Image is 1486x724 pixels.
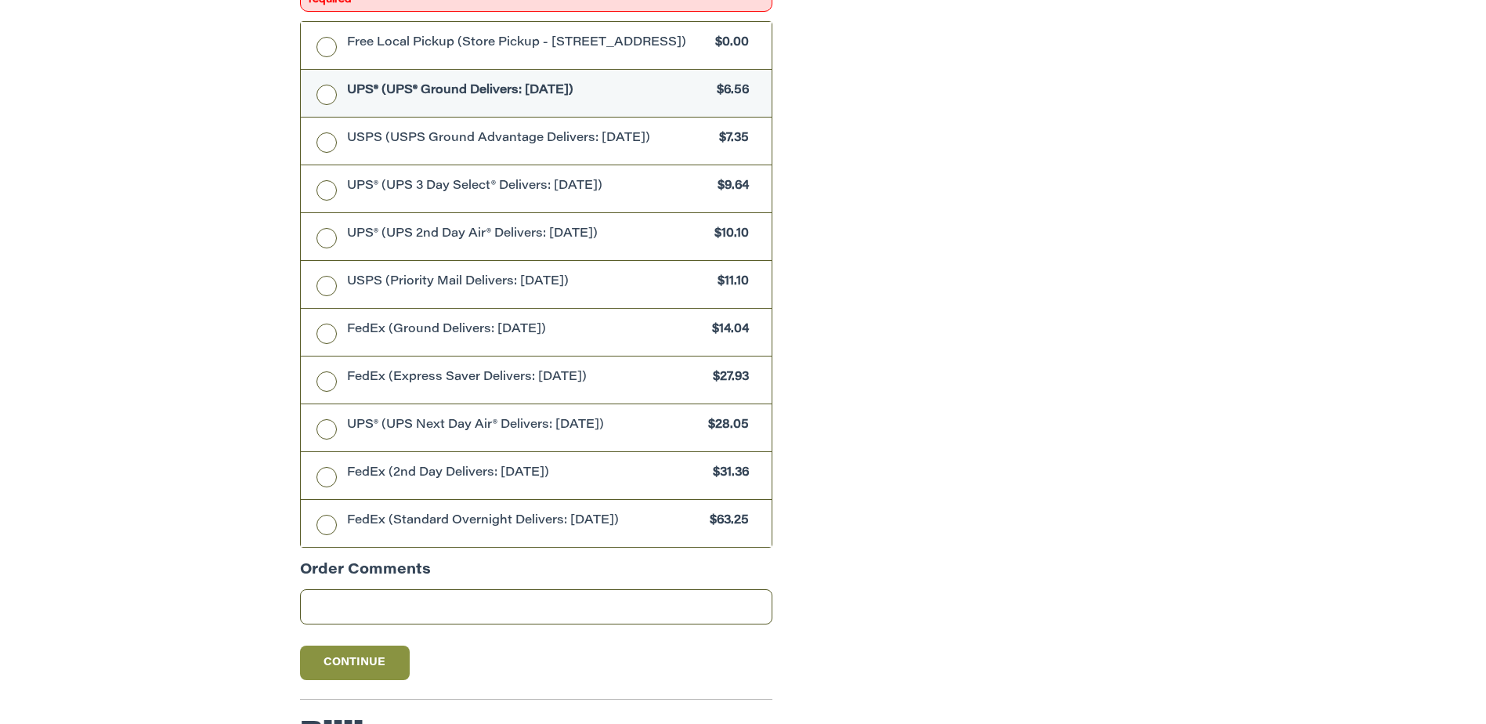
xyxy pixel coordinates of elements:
span: FedEx (2nd Day Delivers: [DATE]) [347,465,706,483]
span: $63.25 [702,512,749,530]
span: $14.04 [704,321,749,339]
span: FedEx (Standard Overnight Delivers: [DATE]) [347,512,703,530]
span: USPS (USPS Ground Advantage Delivers: [DATE]) [347,130,712,148]
span: $11.10 [710,273,749,291]
span: $6.56 [709,82,749,100]
span: $10.10 [707,226,749,244]
span: FedEx (Express Saver Delivers: [DATE]) [347,369,706,387]
span: UPS® (UPS® Ground Delivers: [DATE]) [347,82,710,100]
span: UPS® (UPS 3 Day Select® Delivers: [DATE]) [347,178,710,196]
span: UPS® (UPS 2nd Day Air® Delivers: [DATE]) [347,226,707,244]
span: Free Local Pickup (Store Pickup - [STREET_ADDRESS]) [347,34,708,52]
span: $27.93 [705,369,749,387]
span: USPS (Priority Mail Delivers: [DATE]) [347,273,710,291]
span: $31.36 [705,465,749,483]
span: UPS® (UPS Next Day Air® Delivers: [DATE]) [347,417,701,435]
button: Continue [300,646,410,680]
span: $28.05 [700,417,749,435]
legend: Order Comments [300,560,431,589]
span: $7.35 [711,130,749,148]
span: $9.64 [710,178,749,196]
span: FedEx (Ground Delivers: [DATE]) [347,321,705,339]
span: $0.00 [707,34,749,52]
